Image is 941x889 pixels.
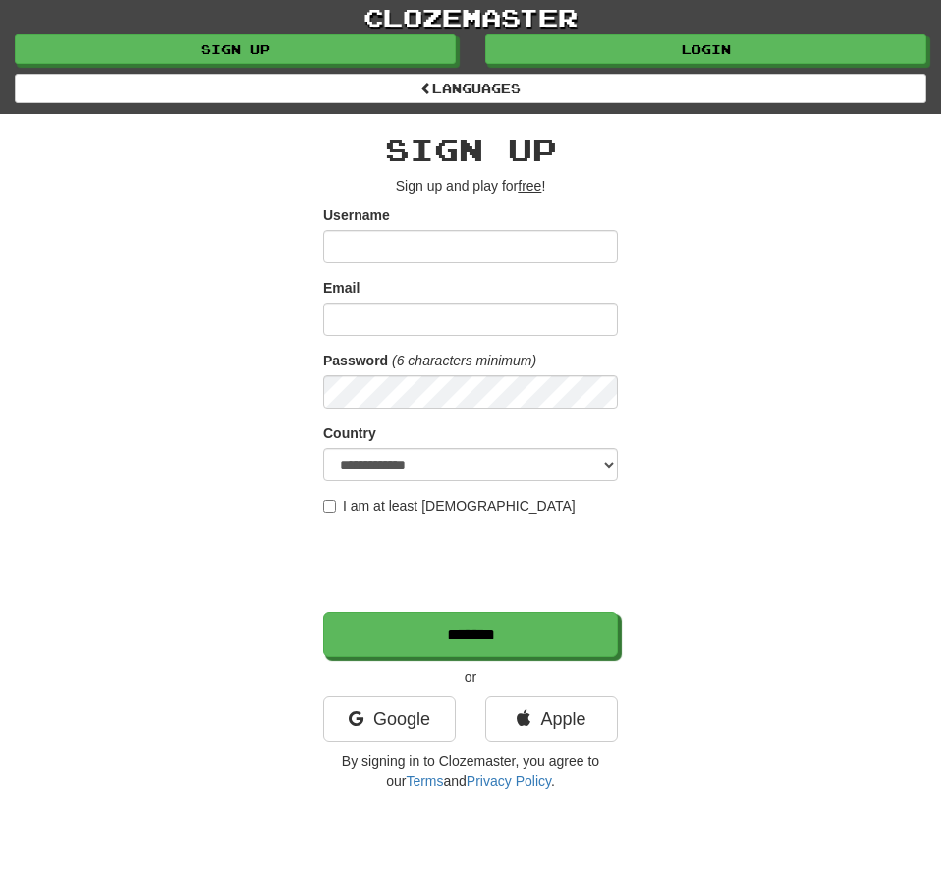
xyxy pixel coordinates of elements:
a: Google [323,696,456,742]
a: Privacy Policy [467,773,551,789]
a: Terms [406,773,443,789]
a: Apple [485,696,618,742]
u: free [518,178,541,194]
a: Login [485,34,926,64]
h2: Sign up [323,134,618,166]
label: Username [323,205,390,225]
a: Sign up [15,34,456,64]
label: Email [323,278,360,298]
p: or [323,667,618,687]
em: (6 characters minimum) [392,353,536,368]
p: By signing in to Clozemaster, you agree to our and . [323,751,618,791]
a: Languages [15,74,926,103]
input: I am at least [DEMOGRAPHIC_DATA] [323,500,336,513]
iframe: reCAPTCHA [323,526,622,602]
label: Password [323,351,388,370]
label: Country [323,423,376,443]
label: I am at least [DEMOGRAPHIC_DATA] [323,496,576,516]
p: Sign up and play for ! [323,176,618,195]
